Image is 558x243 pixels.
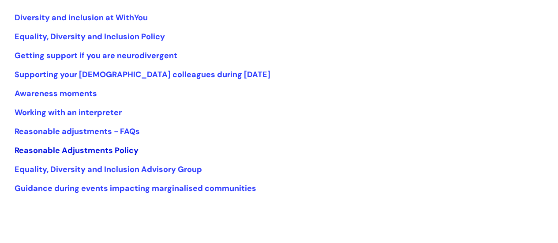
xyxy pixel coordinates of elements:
a: Guidance during events impacting marginalised communities [15,183,256,194]
a: Equality, Diversity and Inclusion Policy [15,31,165,42]
a: Awareness moments [15,88,97,99]
a: Equality, Diversity and Inclusion Advisory Group [15,164,202,175]
a: Supporting your [DEMOGRAPHIC_DATA] colleagues during [DATE] [15,69,270,80]
a: Diversity and inclusion at WithYou [15,12,148,23]
a: Working with an interpreter [15,107,122,118]
a: Reasonable Adjustments Policy [15,145,139,156]
a: Getting support if you are neurodivergent [15,50,177,61]
a: Reasonable adjustments - FAQs [15,126,140,137]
